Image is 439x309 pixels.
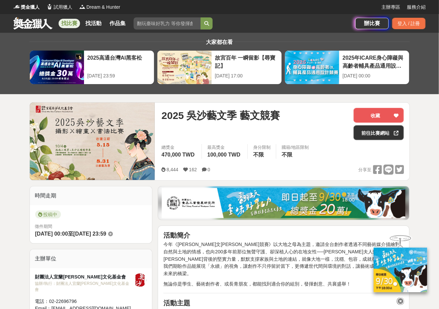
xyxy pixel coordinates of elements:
[392,18,426,29] div: 登入 / 註冊
[215,72,278,79] div: [DATE] 17:00
[163,299,190,307] strong: 活動主題
[86,4,120,11] span: Dream & Hunter
[161,108,280,123] span: 2025 吳沙藝文季 藝文競賽
[30,249,152,268] div: 主辦單位
[166,167,178,172] span: 8,444
[163,232,190,239] strong: 活動簡介
[54,4,72,11] span: 試用獵人
[253,152,264,158] span: 不限
[157,50,282,84] a: 故宮百年 一瞬留影【尋寶記】[DATE] 17:00
[35,231,68,237] span: [DATE] 00:00
[107,19,128,28] a: 作品集
[163,241,404,277] p: 今年《[PERSON_NAME]文[PERSON_NAME]競賽》以大地之母為主題，
[215,54,278,69] div: 故宮百年 一瞬留影【尋寶記】
[282,144,309,151] div: 國籍/地區限制
[374,245,427,290] img: ff197300-f8ee-455f-a0ae-06a3645bc375.jpg
[87,72,151,79] div: [DATE] 23:59
[358,165,371,175] span: 分享至
[207,152,240,158] span: 100,000 TWD
[30,186,152,205] div: 時間走期
[205,39,235,45] span: 大家都在看
[189,167,197,172] span: 162
[343,54,406,69] div: 2025年ICARE身心障礙與高齡者輔具產品通用設計競賽
[35,224,53,229] span: 徵件期間
[208,167,210,172] span: 0
[35,273,134,281] div: 財團法人宜蘭[PERSON_NAME]文化基金會
[134,17,201,29] input: 翻玩臺味好乳力 等你發揮創意！
[253,144,271,151] div: 身分限制
[79,4,120,11] a: LogoDream & Hunter
[381,4,400,11] a: 主辦專區
[207,144,242,151] span: 最高獎金
[21,4,40,11] span: 獎金獵人
[35,210,61,219] span: 投稿中
[59,19,80,28] a: 找比賽
[13,4,40,11] a: Logo獎金獵人
[13,3,20,10] img: Logo
[29,50,154,84] a: 2025高通台灣AI黑客松[DATE] 23:59
[161,144,196,151] span: 總獎金
[46,4,72,11] a: Logo試用獵人
[285,50,410,84] a: 2025年ICARE身心障礙與高齡者輔具產品通用設計競賽[DATE] 00:00
[83,19,104,28] a: 找活動
[87,54,151,69] div: 2025高通台灣AI黑客松
[282,152,292,158] span: 不限
[355,18,389,29] a: 辦比賽
[354,125,404,140] a: 前往比賽網站
[162,188,406,218] img: b0ef2173-5a9d-47ad-b0e3-de335e335c0a.jpg
[343,72,406,79] div: [DATE] 00:00
[407,4,426,11] a: 服務介紹
[73,231,106,237] span: [DATE] 23:59
[163,281,404,288] p: 無論你是學生、藝術創作者、或長青朋友，都能找到適合你的組別，發揮創意、共襄盛舉！
[354,108,404,123] button: 收藏
[35,298,134,305] div: 電話： 02-22696796
[30,103,155,180] img: Cover Image
[46,3,53,10] img: Logo
[161,152,195,158] span: 470,000 TWD
[163,242,403,276] span: 邀請全台創作者透過不同藝術媒介描繪對自然與土地的情感，也向200多年前那位無聲守護、卻深植人心的在地女性──[PERSON_NAME]夫人致敬。她是[PERSON_NAME]背後的堅實力量，默默...
[79,3,86,10] img: Logo
[35,281,134,293] div: 協辦/執行： 財團法人宜蘭[PERSON_NAME]文化基金會
[68,231,73,237] span: 至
